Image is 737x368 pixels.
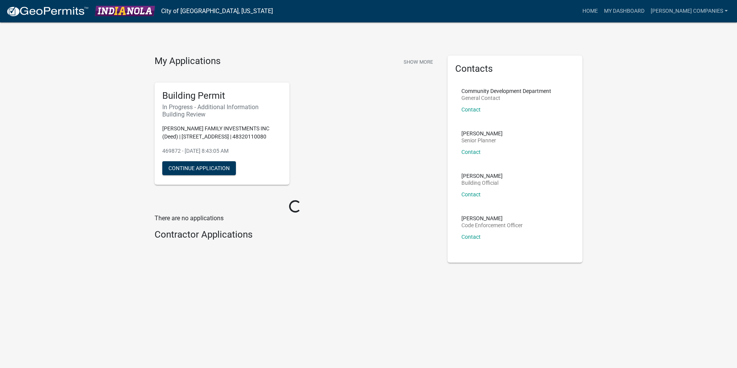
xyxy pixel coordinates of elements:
[155,214,436,223] p: There are no applications
[461,88,551,94] p: Community Development Department
[461,180,503,186] p: Building Official
[461,191,481,198] a: Contact
[461,138,503,143] p: Senior Planner
[162,147,282,155] p: 469872 - [DATE] 8:43:05 AM
[461,131,503,136] p: [PERSON_NAME]
[461,223,523,228] p: Code Enforcement Officer
[95,6,155,16] img: City of Indianola, Iowa
[455,63,575,74] h5: Contacts
[461,106,481,113] a: Contact
[461,149,481,155] a: Contact
[400,56,436,68] button: Show More
[161,5,273,18] a: City of [GEOGRAPHIC_DATA], [US_STATE]
[579,4,601,19] a: Home
[162,125,282,141] p: [PERSON_NAME] FAMILY INVESTMENTS INC (Deed) | [STREET_ADDRESS] | 48320110080
[155,56,220,67] h4: My Applications
[461,216,523,221] p: [PERSON_NAME]
[162,90,282,101] h5: Building Permit
[461,95,551,101] p: General Contact
[461,173,503,179] p: [PERSON_NAME]
[461,234,481,240] a: Contact
[162,161,236,175] button: Continue Application
[648,4,731,19] a: [PERSON_NAME] Companies
[155,229,436,243] wm-workflow-list-section: Contractor Applications
[155,229,436,240] h4: Contractor Applications
[162,103,282,118] h6: In Progress - Additional Information Building Review
[601,4,648,19] a: My Dashboard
